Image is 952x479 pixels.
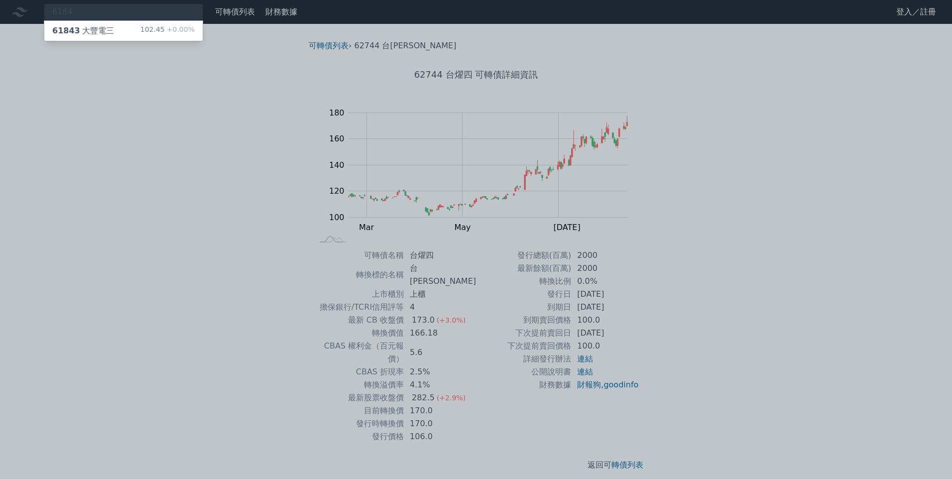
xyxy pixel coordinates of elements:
span: +0.00% [165,25,195,33]
a: 61843大豐電三 102.45+0.00% [44,21,203,41]
span: 61843 [52,26,80,35]
div: 102.45 [140,25,195,37]
iframe: Chat Widget [902,431,952,479]
div: 大豐電三 [52,25,114,37]
div: 聊天小工具 [902,431,952,479]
